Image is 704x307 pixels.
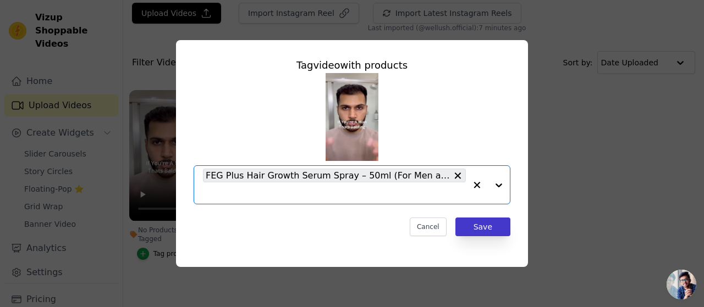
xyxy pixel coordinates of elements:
div: Tag video with products [194,58,510,73]
a: Open chat [667,270,696,299]
span: FEG Plus Hair Growth Serum Spray – 50ml (For Men and Women) [206,169,450,182]
button: Cancel [410,217,447,236]
img: tn-ee216210b3e744be88c99d9c2fbec805.png [326,73,378,161]
button: Save [455,217,510,236]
